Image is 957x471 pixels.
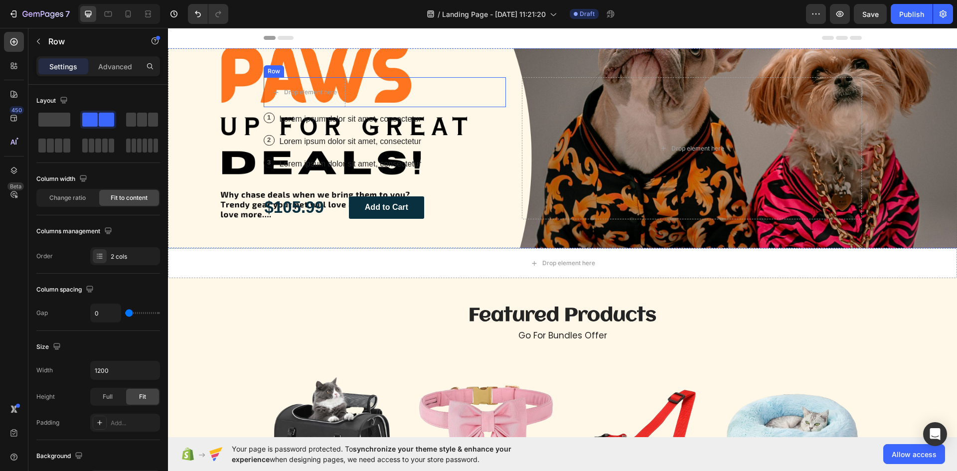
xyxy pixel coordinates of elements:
div: Undo/Redo [188,4,228,24]
input: Auto [91,361,159,379]
div: Size [36,340,63,354]
button: 7 [4,4,74,24]
div: Height [36,392,55,401]
div: Drop element here [503,117,556,125]
p: Settings [49,61,77,72]
span: Draft [580,9,595,18]
span: synchronize your theme style & enhance your experience [232,445,511,464]
div: Order [36,252,53,261]
div: Drop element here [374,231,427,239]
span: Landing Page - [DATE] 11:21:20 [442,9,546,19]
iframe: Design area [168,28,957,437]
div: Layout [36,94,70,108]
div: Gap [36,309,48,317]
div: Width [36,366,53,375]
div: Background [36,450,85,463]
div: Open Intercom Messenger [923,422,947,446]
div: Add... [111,419,158,428]
button: Save [854,4,887,24]
p: Row [48,35,133,47]
div: 2 cols [111,252,158,261]
button: Add to Cart [181,168,256,191]
span: Allow access [892,449,937,460]
div: Publish [899,9,924,19]
div: Columns management [36,225,114,238]
span: Save [862,10,879,18]
div: Beta [7,182,24,190]
p: 7 [65,8,70,20]
button: Allow access [883,444,945,464]
span: Fit [139,392,146,401]
span: / [438,9,440,19]
div: Add to Cart [197,174,240,185]
p: Advanced [98,61,132,72]
div: 450 [9,106,24,114]
div: Padding [36,418,59,427]
span: Change ratio [49,193,86,202]
h2: go for bundles offer [96,301,694,314]
div: Column spacing [36,283,96,297]
h2: featured products [96,275,694,301]
span: Your page is password protected. To when designing pages, we need access to your store password. [232,444,550,465]
input: Auto [91,304,121,322]
div: Column width [36,172,89,186]
span: Full [103,392,113,401]
span: Fit to content [111,193,148,202]
button: Publish [891,4,933,24]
